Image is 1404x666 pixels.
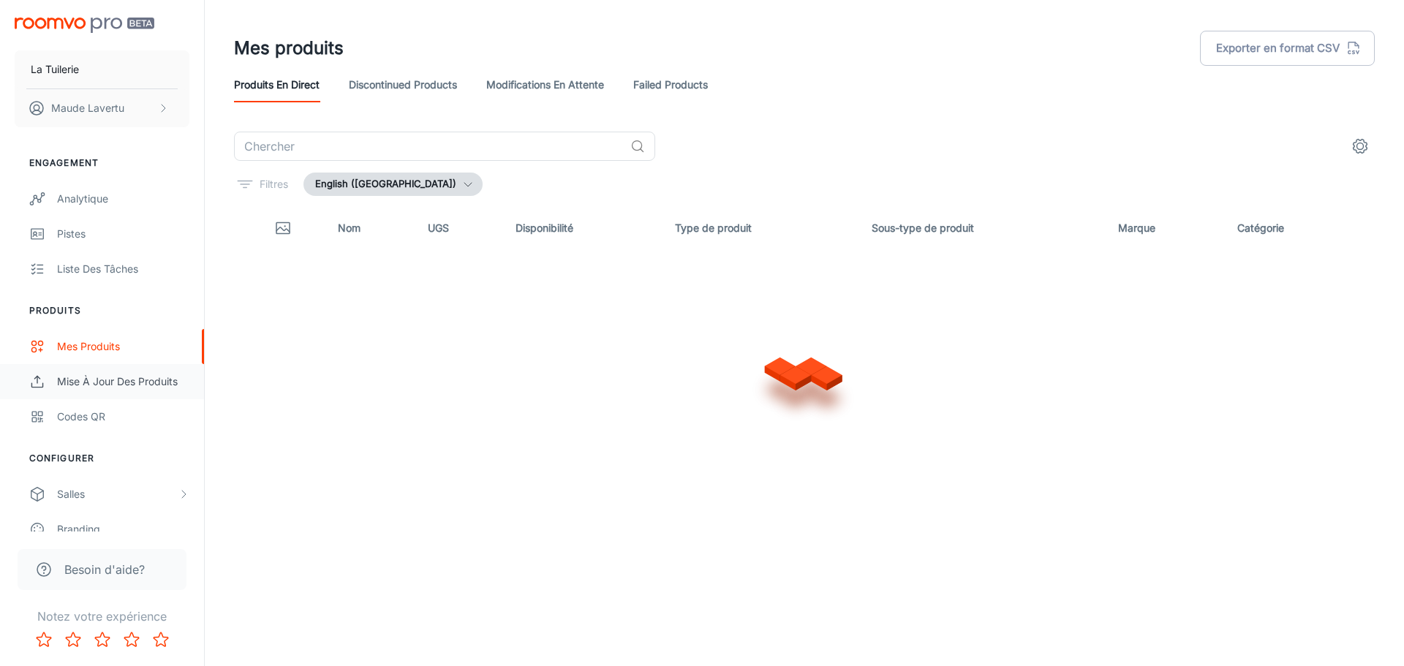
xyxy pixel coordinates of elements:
button: Exporter en format CSV [1200,31,1375,66]
button: La Tuilerie [15,50,189,88]
div: Liste des tâches [57,261,189,277]
a: Modifications en attente [486,67,604,102]
button: Rate 4 star [117,625,146,654]
p: La Tuilerie [31,61,79,77]
a: Failed Products [633,67,708,102]
button: Maude Lavertu [15,89,189,127]
th: Marque [1106,208,1226,249]
div: Salles [57,486,178,502]
th: Type de produit [663,208,860,249]
th: Sous-type de produit [860,208,1107,249]
th: Disponibilité [504,208,663,249]
div: Codes QR [57,409,189,425]
img: Roomvo PRO Beta [15,18,154,33]
button: Rate 1 star [29,625,58,654]
button: English ([GEOGRAPHIC_DATA]) [303,173,483,196]
a: Produits en direct [234,67,320,102]
svg: Thumbnail [274,219,292,237]
button: Rate 5 star [146,625,175,654]
div: Branding [57,521,189,537]
button: settings [1345,132,1375,161]
p: Maude Lavertu [51,100,124,116]
th: Nom [326,208,417,249]
h1: Mes produits [234,35,344,61]
input: Chercher [234,132,624,161]
div: Mes produits [57,338,189,355]
th: UGS [416,208,504,249]
div: pistes [57,226,189,242]
button: Rate 3 star [88,625,117,654]
span: Besoin d'aide? [64,561,145,578]
div: Mise à jour des produits [57,374,189,390]
a: Discontinued Products [349,67,457,102]
p: Notez votre expérience [12,608,192,625]
div: Analytique [57,191,189,207]
th: Catégorie [1226,208,1375,249]
button: Rate 2 star [58,625,88,654]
